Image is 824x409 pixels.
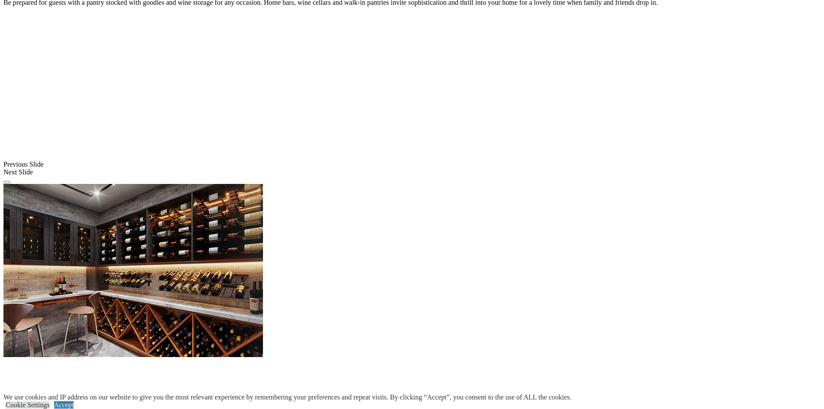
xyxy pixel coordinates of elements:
[6,401,50,409] a: Cookie Settings
[3,181,10,184] button: Click here to pause slide show
[3,184,263,357] img: Banner for mobile view
[54,401,74,409] a: Accept
[3,393,571,401] div: We use cookies and IP address on our website to give you the most relevant experience by remember...
[3,168,821,176] div: Next Slide
[3,161,821,168] div: Previous Slide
